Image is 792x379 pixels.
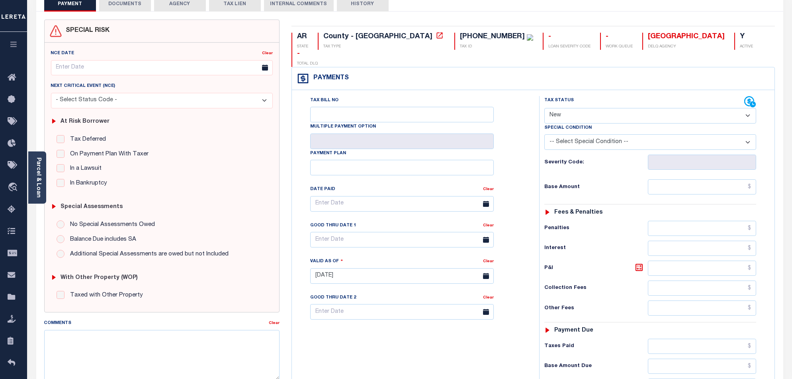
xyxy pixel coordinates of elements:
[554,327,593,334] h6: Payment due
[740,44,753,50] p: ACTIVE
[66,291,143,300] label: Taxed with Other Property
[66,220,155,230] label: No Special Assessments Owed
[297,61,318,67] p: TOTAL DLQ
[460,33,525,40] div: [PHONE_NUMBER]
[310,97,338,104] label: Tax Bill No
[544,245,647,251] h6: Interest
[51,60,273,76] input: Enter Date
[648,44,725,50] p: DELQ AGENCY
[61,204,123,210] h6: Special Assessments
[648,221,757,236] input: $
[61,118,110,125] h6: At Risk Borrower
[310,268,494,284] input: Enter Date
[544,159,647,166] h6: Severity Code:
[8,183,20,193] i: travel_explore
[606,44,633,50] p: WORK QUEUE
[544,363,647,369] h6: Base Amount Due
[460,44,533,50] p: TAX ID
[323,33,432,40] div: County - [GEOGRAPHIC_DATA]
[310,304,494,320] input: Enter Date
[648,179,757,194] input: $
[51,83,115,90] label: Next Critical Event (NCE)
[648,359,757,374] input: $
[66,235,136,244] label: Balance Due includes SA
[297,33,308,41] div: AR
[648,261,757,276] input: $
[606,33,633,41] div: -
[310,124,376,130] label: Multiple Payment Option
[310,196,494,212] input: Enter Date
[61,275,138,281] h6: with Other Property (WOP)
[483,224,494,228] a: Clear
[66,135,106,144] label: Tax Deferred
[262,51,273,55] a: Clear
[544,305,647,312] h6: Other Fees
[44,320,72,327] label: Comments
[544,97,574,104] label: Tax Status
[310,222,356,229] label: Good Thru Date 1
[740,33,753,41] div: Y
[62,27,110,35] h4: SPECIAL RISK
[544,125,592,132] label: Special Condition
[269,321,280,325] a: Clear
[648,300,757,316] input: $
[648,33,725,41] div: [GEOGRAPHIC_DATA]
[544,225,647,232] h6: Penalties
[544,343,647,350] h6: Taxes Paid
[548,33,591,41] div: -
[310,295,356,301] label: Good Thru Date 2
[483,259,494,263] a: Clear
[648,241,757,256] input: $
[310,232,494,247] input: Enter Date
[548,44,591,50] p: LOAN SEVERITY CODE
[323,44,445,50] p: TAX TYPE
[310,186,335,193] label: Date Paid
[35,157,41,198] a: Parcel & Loan
[527,34,533,41] img: check-icon-green.svg
[648,339,757,354] input: $
[66,150,149,159] label: On Payment Plan With Taxer
[297,50,318,59] div: -
[297,44,308,50] p: STATE
[66,179,107,188] label: In Bankruptcy
[66,250,229,259] label: Additional Special Assessments are owed but not Included
[648,281,757,296] input: $
[544,263,647,274] h6: P&I
[544,184,647,190] h6: Base Amount
[544,285,647,291] h6: Collection Fees
[66,164,102,173] label: In a Lawsuit
[554,209,602,216] h6: Fees & Penalties
[483,187,494,191] a: Clear
[51,50,74,57] label: NCE Date
[309,75,349,82] h4: Payments
[310,150,346,157] label: Payment Plan
[310,257,343,265] label: Valid as Of
[483,296,494,300] a: Clear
